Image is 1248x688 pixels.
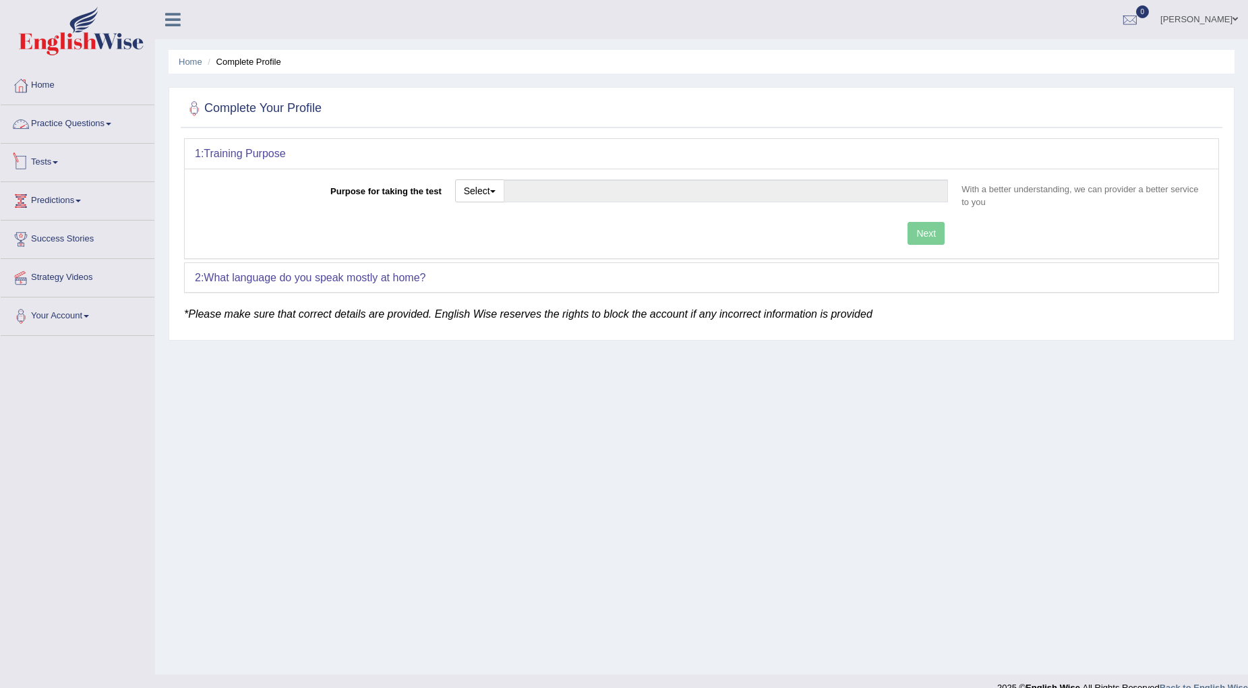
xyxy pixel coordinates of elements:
[1,182,154,216] a: Predictions
[204,272,425,283] b: What language do you speak mostly at home?
[1,297,154,331] a: Your Account
[185,263,1218,293] div: 2:
[1,67,154,101] a: Home
[204,148,285,159] b: Training Purpose
[955,183,1208,208] p: With a better understanding, we can provider a better service to you
[184,98,322,119] h2: Complete Your Profile
[1,259,154,293] a: Strategy Videos
[455,179,504,202] button: Select
[204,55,280,68] li: Complete Profile
[184,308,872,320] em: *Please make sure that correct details are provided. English Wise reserves the rights to block th...
[185,139,1218,169] div: 1:
[195,179,448,198] label: Purpose for taking the test
[1,105,154,139] a: Practice Questions
[179,57,202,67] a: Home
[1,144,154,177] a: Tests
[1136,5,1150,18] span: 0
[1,221,154,254] a: Success Stories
